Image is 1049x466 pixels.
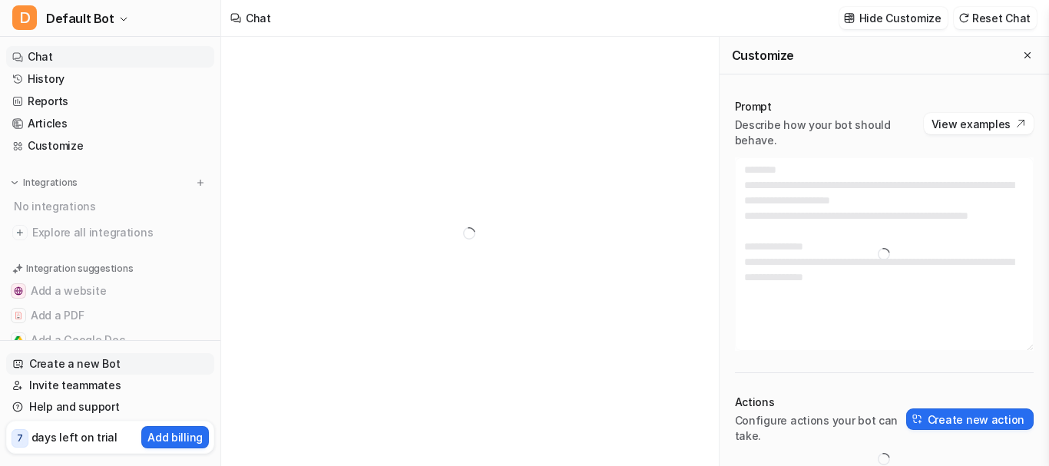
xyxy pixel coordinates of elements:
[839,7,948,29] button: Hide Customize
[735,413,906,444] p: Configure actions your bot can take.
[6,68,214,90] a: History
[6,375,214,396] a: Invite teammates
[12,5,37,30] span: D
[6,222,214,243] a: Explore all integrations
[6,46,214,68] a: Chat
[6,175,82,190] button: Integrations
[735,117,924,148] p: Describe how your bot should behave.
[954,7,1037,29] button: Reset Chat
[735,395,906,410] p: Actions
[6,353,214,375] a: Create a new Bot
[6,113,214,134] a: Articles
[906,408,1034,430] button: Create new action
[859,10,941,26] p: Hide Customize
[6,396,214,418] a: Help and support
[195,177,206,188] img: menu_add.svg
[9,193,214,219] div: No integrations
[912,414,923,425] img: create-action-icon.svg
[147,429,203,445] p: Add billing
[844,12,855,24] img: customize
[32,220,208,245] span: Explore all integrations
[12,225,28,240] img: explore all integrations
[6,328,214,352] button: Add a Google DocAdd a Google Doc
[732,48,794,63] h2: Customize
[14,286,23,296] img: Add a website
[6,135,214,157] a: Customize
[141,426,209,448] button: Add billing
[6,91,214,112] a: Reports
[14,311,23,320] img: Add a PDF
[17,431,23,445] p: 7
[6,279,214,303] button: Add a websiteAdd a website
[46,8,114,29] span: Default Bot
[958,12,969,24] img: reset
[1018,46,1037,64] button: Close flyout
[14,335,23,345] img: Add a Google Doc
[246,10,271,26] div: Chat
[23,177,78,189] p: Integrations
[26,262,133,276] p: Integration suggestions
[735,99,924,114] p: Prompt
[31,429,117,445] p: days left on trial
[924,113,1034,134] button: View examples
[9,177,20,188] img: expand menu
[6,303,214,328] button: Add a PDFAdd a PDF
